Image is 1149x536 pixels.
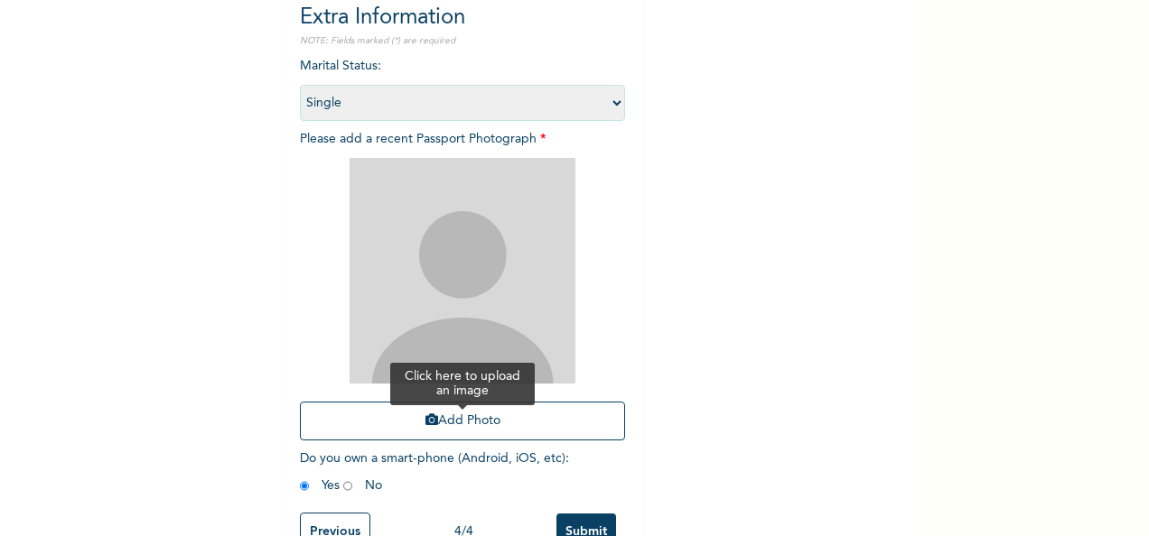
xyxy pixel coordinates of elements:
button: Add Photo [300,402,625,440]
img: Crop [350,158,575,384]
span: Do you own a smart-phone (Android, iOS, etc) : Yes No [300,452,569,492]
span: Please add a recent Passport Photograph [300,133,625,449]
p: NOTE: Fields marked (*) are required [300,34,625,48]
span: Marital Status : [300,60,625,109]
h2: Extra Information [300,2,625,34]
